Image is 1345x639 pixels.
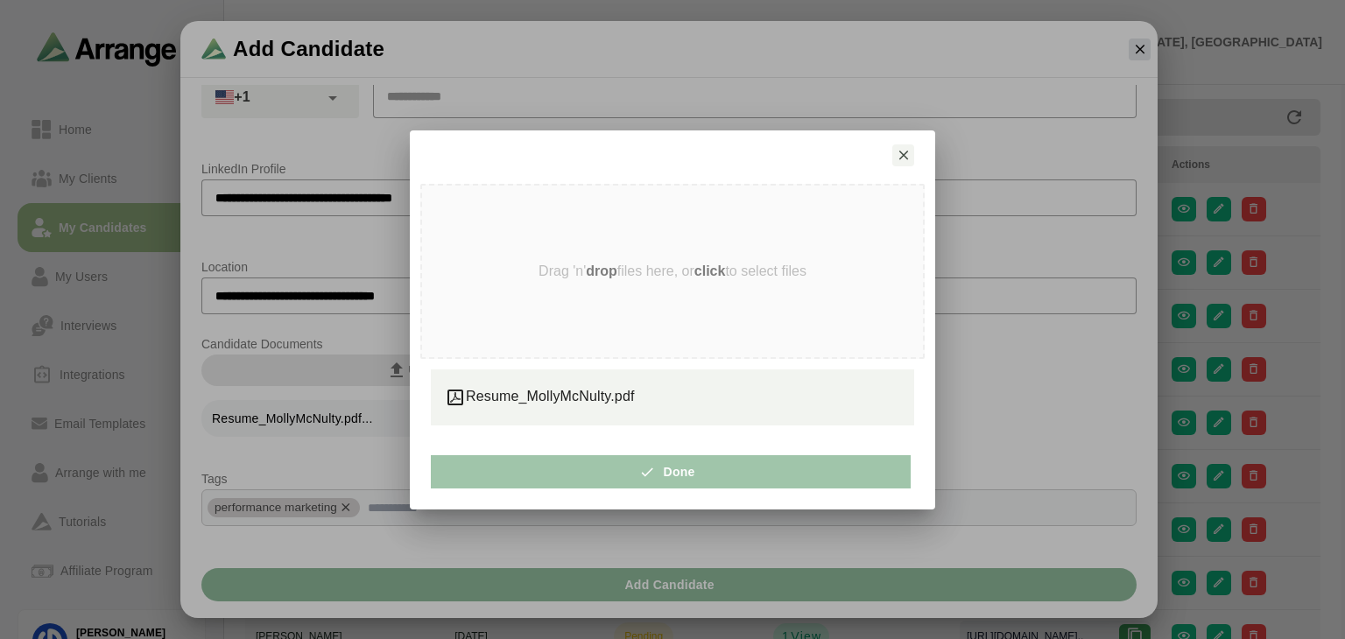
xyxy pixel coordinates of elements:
[586,263,617,278] strong: drop
[445,386,900,408] div: Resume_MollyMcNulty.pdf
[646,455,694,488] span: Done
[539,263,806,279] p: Drag 'n' files here, or to select files
[431,455,911,488] button: Done
[694,263,726,278] strong: click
